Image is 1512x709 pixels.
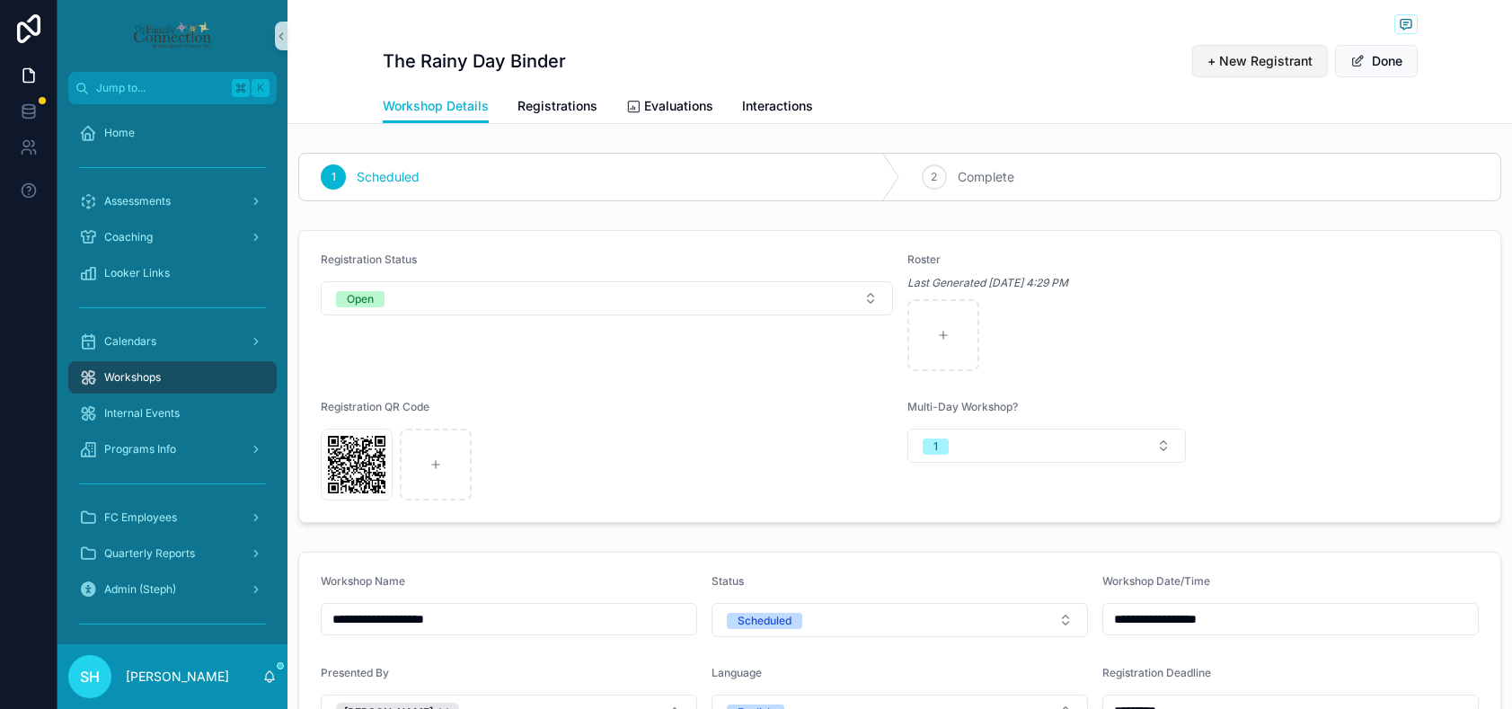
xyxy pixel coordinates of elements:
[104,546,195,561] span: Quarterly Reports
[253,81,268,95] span: K
[96,81,225,95] span: Jump to...
[104,442,176,456] span: Programs Info
[68,325,277,358] a: Calendars
[933,439,938,455] div: 1
[104,334,156,349] span: Calendars
[742,90,813,126] a: Interactions
[68,72,277,104] button: Jump to...K
[68,221,277,253] a: Coaching
[321,574,405,588] span: Workshop Name
[1192,45,1328,77] button: + New Registrant
[68,537,277,570] a: Quarterly Reports
[1102,666,1211,679] span: Registration Deadline
[958,168,1014,186] span: Complete
[931,170,937,184] span: 2
[712,574,744,588] span: Status
[626,90,713,126] a: Evaluations
[517,97,597,115] span: Registrations
[383,49,566,74] h1: The Rainy Day Binder
[321,666,389,679] span: Presented By
[383,97,489,115] span: Workshop Details
[321,400,429,413] span: Registration QR Code
[321,281,893,315] button: Select Button
[738,613,791,629] div: Scheduled
[907,429,1186,463] button: Select Button
[104,126,135,140] span: Home
[517,90,597,126] a: Registrations
[104,370,161,385] span: Workshops
[644,97,713,115] span: Evaluations
[321,253,417,266] span: Registration Status
[68,501,277,534] a: FC Employees
[332,170,336,184] span: 1
[104,194,171,208] span: Assessments
[104,230,153,244] span: Coaching
[712,603,1088,637] button: Select Button
[1335,45,1418,77] button: Done
[68,361,277,394] a: Workshops
[104,266,170,280] span: Looker Links
[68,257,277,289] a: Looker Links
[68,117,277,149] a: Home
[104,406,180,421] span: Internal Events
[907,400,1018,413] span: Multi-Day Workshop?
[68,185,277,217] a: Assessments
[1207,52,1313,70] span: + New Registrant
[907,253,941,266] span: Roster
[126,668,229,686] p: [PERSON_NAME]
[68,573,277,606] a: Admin (Steph)
[132,22,212,50] img: App logo
[357,168,420,186] span: Scheduled
[80,666,100,687] span: SH
[68,397,277,430] a: Internal Events
[907,276,1068,290] em: Last Generated [DATE] 4:29 PM
[68,433,277,465] a: Programs Info
[742,97,813,115] span: Interactions
[104,510,177,525] span: FC Employees
[347,291,374,307] div: Open
[383,90,489,124] a: Workshop Details
[104,582,176,597] span: Admin (Steph)
[712,666,762,679] span: Language
[57,104,287,644] div: scrollable content
[1102,574,1210,588] span: Workshop Date/Time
